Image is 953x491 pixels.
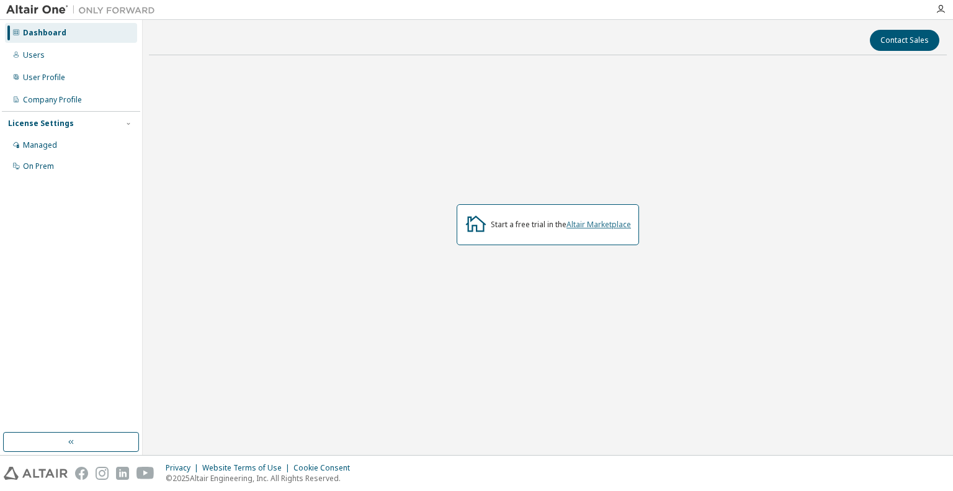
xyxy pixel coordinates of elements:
div: On Prem [23,161,54,171]
img: youtube.svg [136,467,154,480]
div: Dashboard [23,28,66,38]
div: Privacy [166,463,202,473]
img: instagram.svg [96,467,109,480]
div: Company Profile [23,95,82,105]
div: Cookie Consent [293,463,357,473]
img: altair_logo.svg [4,467,68,480]
div: Users [23,50,45,60]
div: License Settings [8,119,74,128]
button: Contact Sales [870,30,939,51]
div: Start a free trial in the [491,220,631,230]
div: Website Terms of Use [202,463,293,473]
img: Altair One [6,4,161,16]
div: Managed [23,140,57,150]
div: User Profile [23,73,65,83]
img: facebook.svg [75,467,88,480]
a: Altair Marketplace [566,219,631,230]
img: linkedin.svg [116,467,129,480]
p: © 2025 Altair Engineering, Inc. All Rights Reserved. [166,473,357,484]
